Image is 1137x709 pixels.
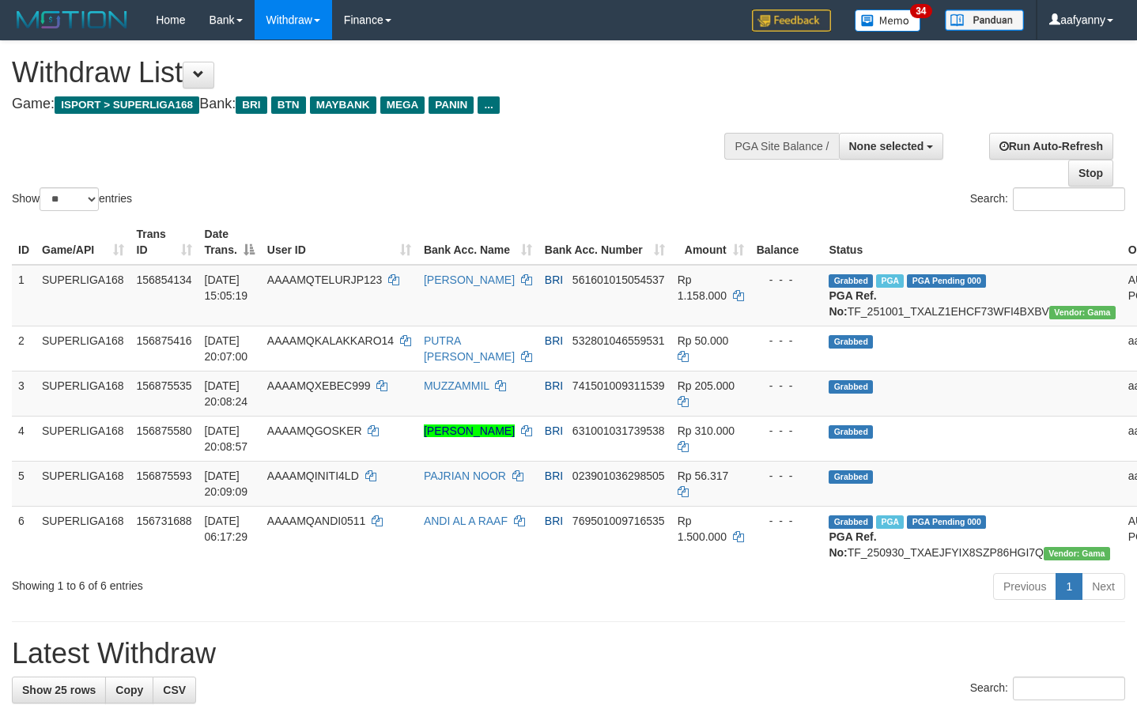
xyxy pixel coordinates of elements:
[970,187,1125,211] label: Search:
[839,133,944,160] button: None selected
[205,515,248,543] span: [DATE] 06:17:29
[572,273,665,286] span: Copy 561601015054537 to clipboard
[678,515,727,543] span: Rp 1.500.000
[267,334,394,347] span: AAAAMQKALAKKARO14
[1068,160,1113,187] a: Stop
[907,515,986,529] span: PGA Pending
[424,273,515,286] a: [PERSON_NAME]
[671,220,750,265] th: Amount: activate to sort column ascending
[849,140,924,153] span: None selected
[752,9,831,32] img: Feedback.jpg
[945,9,1024,31] img: panduan.png
[829,274,873,288] span: Grabbed
[910,4,931,18] span: 34
[137,334,192,347] span: 156875416
[267,273,383,286] span: AAAAMQTELURJP123
[572,424,665,437] span: Copy 631001031739538 to clipboard
[198,220,261,265] th: Date Trans.: activate to sort column descending
[12,638,1125,669] h1: Latest Withdraw
[137,379,192,392] span: 156875535
[36,371,130,416] td: SUPERLIGA168
[12,416,36,461] td: 4
[750,220,823,265] th: Balance
[572,515,665,527] span: Copy 769501009716535 to clipboard
[757,423,817,439] div: - - -
[993,573,1056,600] a: Previous
[105,677,153,703] a: Copy
[538,220,671,265] th: Bank Acc. Number: activate to sort column ascending
[22,684,96,696] span: Show 25 rows
[757,272,817,288] div: - - -
[205,424,248,453] span: [DATE] 20:08:57
[12,506,36,567] td: 6
[12,220,36,265] th: ID
[678,470,729,482] span: Rp 56.317
[267,515,366,527] span: AAAAMQANDI0511
[205,470,248,498] span: [DATE] 20:09:09
[829,530,876,559] b: PGA Ref. No:
[55,96,199,114] span: ISPORT > SUPERLIGA168
[545,379,563,392] span: BRI
[137,515,192,527] span: 156731688
[545,424,563,437] span: BRI
[572,379,665,392] span: Copy 741501009311539 to clipboard
[572,334,665,347] span: Copy 532801046559531 to clipboard
[267,424,362,437] span: AAAAMQGOSKER
[205,273,248,302] span: [DATE] 15:05:19
[429,96,474,114] span: PANIN
[36,461,130,506] td: SUPERLIGA168
[267,379,371,392] span: AAAAMQXEBEC999
[829,425,873,439] span: Grabbed
[545,334,563,347] span: BRI
[424,470,506,482] a: PAJRIAN NOOR
[12,571,462,594] div: Showing 1 to 6 of 6 entries
[115,684,143,696] span: Copy
[907,274,986,288] span: PGA Pending
[822,506,1121,567] td: TF_250930_TXAEJFYIX8SZP86HGI7Q
[829,515,873,529] span: Grabbed
[1013,187,1125,211] input: Search:
[989,133,1113,160] a: Run Auto-Refresh
[424,379,489,392] a: MUZZAMMIL
[137,424,192,437] span: 156875580
[757,333,817,349] div: - - -
[724,133,838,160] div: PGA Site Balance /
[205,379,248,408] span: [DATE] 20:08:24
[12,8,132,32] img: MOTION_logo.png
[678,273,727,302] span: Rp 1.158.000
[12,187,132,211] label: Show entries
[876,274,904,288] span: Marked by aafsengchandara
[424,424,515,437] a: [PERSON_NAME]
[12,371,36,416] td: 3
[970,677,1125,700] label: Search:
[855,9,921,32] img: Button%20Memo.svg
[36,220,130,265] th: Game/API: activate to sort column ascending
[310,96,376,114] span: MAYBANK
[424,334,515,363] a: PUTRA [PERSON_NAME]
[424,515,508,527] a: ANDI AL A RAAF
[12,57,742,89] h1: Withdraw List
[757,378,817,394] div: - - -
[678,379,735,392] span: Rp 205.000
[271,96,306,114] span: BTN
[40,187,99,211] select: Showentries
[417,220,538,265] th: Bank Acc. Name: activate to sort column ascending
[757,513,817,529] div: - - -
[829,335,873,349] span: Grabbed
[137,273,192,286] span: 156854134
[1056,573,1082,600] a: 1
[829,470,873,484] span: Grabbed
[12,677,106,703] a: Show 25 rows
[822,265,1121,326] td: TF_251001_TXALZ1EHCF73WFI4BXBV
[1049,306,1116,319] span: Vendor URL: https://trx31.1velocity.biz
[36,265,130,326] td: SUPERLIGA168
[12,265,36,326] td: 1
[137,470,192,482] span: 156875593
[678,334,729,347] span: Rp 50.000
[205,334,248,363] span: [DATE] 20:07:00
[236,96,266,114] span: BRI
[876,515,904,529] span: Marked by aafromsomean
[678,424,735,437] span: Rp 310.000
[261,220,417,265] th: User ID: activate to sort column ascending
[757,468,817,484] div: - - -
